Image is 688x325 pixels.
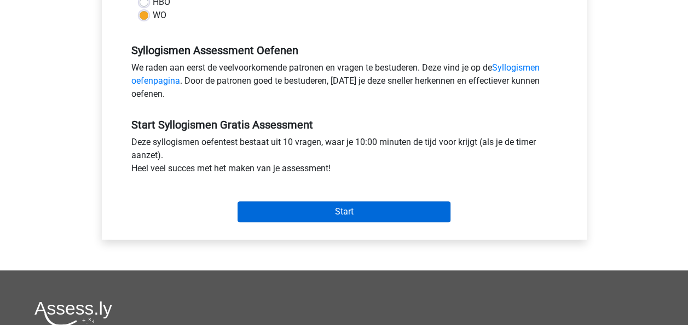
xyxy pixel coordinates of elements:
[153,9,166,22] label: WO
[123,61,565,105] div: We raden aan eerst de veelvoorkomende patronen en vragen te bestuderen. Deze vind je op de . Door...
[131,44,557,57] h5: Syllogismen Assessment Oefenen
[123,136,565,179] div: Deze syllogismen oefentest bestaat uit 10 vragen, waar je 10:00 minuten de tijd voor krijgt (als ...
[238,201,450,222] input: Start
[131,118,557,131] h5: Start Syllogismen Gratis Assessment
